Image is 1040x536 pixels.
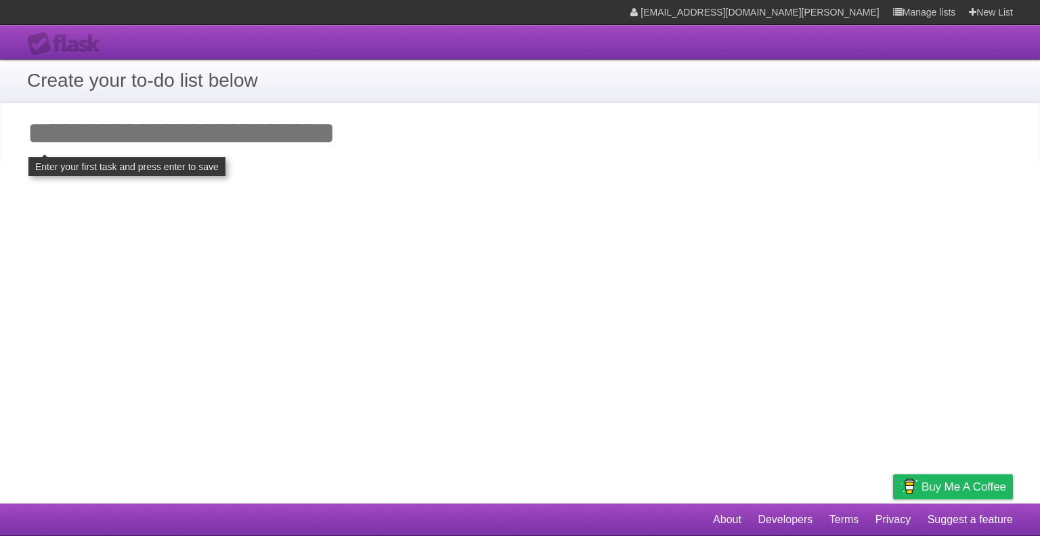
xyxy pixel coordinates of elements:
[829,507,859,533] a: Terms
[893,474,1013,499] a: Buy me a coffee
[758,507,812,533] a: Developers
[928,507,1013,533] a: Suggest a feature
[900,475,918,498] img: Buy me a coffee
[922,475,1006,499] span: Buy me a coffee
[713,507,741,533] a: About
[27,32,108,56] div: Flask
[875,507,911,533] a: Privacy
[27,66,1013,95] h1: Create your to-do list below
